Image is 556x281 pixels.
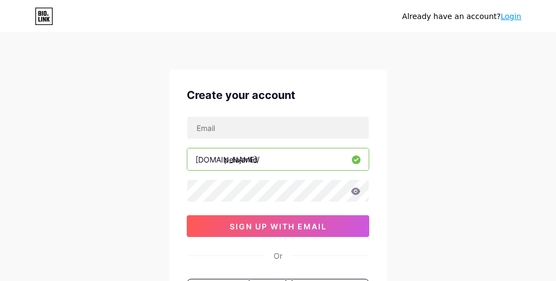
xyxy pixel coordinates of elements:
[187,148,369,170] input: username
[501,12,521,21] a: Login
[187,117,369,139] input: Email
[187,87,369,103] div: Create your account
[230,222,327,231] span: sign up with email
[402,11,521,22] div: Already have an account?
[274,250,282,261] div: Or
[187,215,369,237] button: sign up with email
[195,154,260,165] div: [DOMAIN_NAME]/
